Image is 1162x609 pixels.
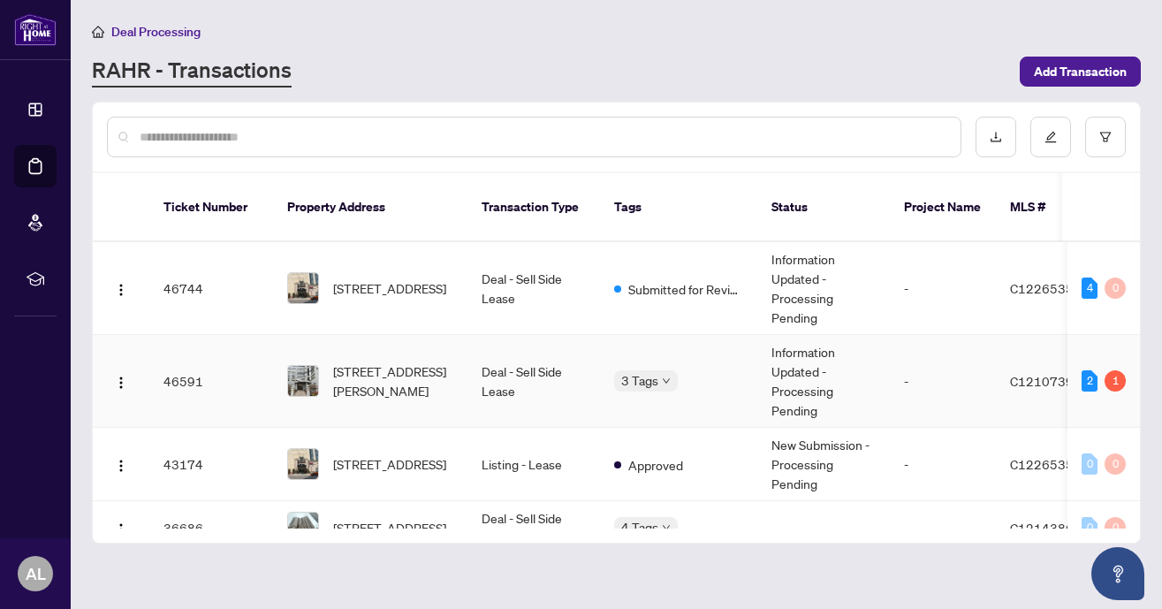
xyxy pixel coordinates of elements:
th: Project Name [890,173,996,242]
div: 1 [1105,370,1126,392]
span: Deal Processing [111,24,201,40]
span: Submitted for Review [646,418,763,438]
button: Open asap [1091,547,1144,600]
img: thumbnail-img [288,513,318,543]
div: 0 [1105,278,1126,299]
td: 36686 [149,501,273,555]
td: Deal - Sell Side Lease [467,242,600,335]
td: New Submission - Processing Pending [757,428,890,501]
span: C12265359 [1010,280,1082,296]
span: C12265359 [1010,456,1082,472]
img: Logo [114,459,128,473]
a: RAHR - Transactions [92,56,292,88]
span: edit [1044,131,1057,143]
button: Logo [107,450,135,478]
td: - [890,428,996,501]
span: [STREET_ADDRESS][PERSON_NAME] [333,362,453,400]
td: Deal - Sell Side Lease [467,335,600,428]
span: C12143868 [1010,520,1082,536]
button: Logo [107,367,135,395]
img: thumbnail-img [288,366,318,396]
td: 46744 [149,242,273,335]
span: Approved [628,455,683,475]
span: [STREET_ADDRESS] [333,278,446,298]
td: Deal - Sell Side Lease [467,501,600,555]
span: Received Confirmation of Closing [646,361,778,380]
img: logo [14,13,57,46]
th: Tags [600,173,757,242]
span: filter [1099,131,1112,143]
button: Logo [107,274,135,302]
span: AL [26,561,46,586]
span: Add Transaction [1034,57,1127,86]
th: Property Address [273,173,467,242]
img: Logo [114,522,128,537]
span: down [662,523,671,532]
th: MLS # [996,173,1102,242]
td: - [757,501,890,555]
td: Listing - Lease [467,428,600,501]
button: download [976,117,1016,157]
th: Status [757,173,890,242]
img: thumbnail-img [288,273,318,303]
span: Requires Additional Docs [646,390,778,409]
div: 0 [1105,517,1126,538]
span: home [92,26,104,38]
th: Transaction Type [467,173,600,242]
th: Ticket Number [149,173,273,242]
td: Information Updated - Processing Pending [757,335,890,428]
button: Logo [107,514,135,542]
img: thumbnail-img [288,449,318,479]
td: - [890,335,996,428]
span: C12107390 [1010,373,1082,389]
div: 0 [1105,453,1126,475]
td: Information Updated - Processing Pending [757,242,890,335]
span: download [990,131,1002,143]
td: - [890,242,996,335]
img: Logo [114,283,128,297]
button: filter [1085,117,1126,157]
td: 46591 [149,335,273,428]
span: [STREET_ADDRESS] [333,454,446,474]
button: edit [1030,117,1071,157]
span: [STREET_ADDRESS] [333,518,446,537]
div: 4 [1082,278,1097,299]
div: 0 [1082,453,1097,475]
td: - [890,501,996,555]
div: 2 [1082,370,1097,392]
button: Add Transaction [1020,57,1141,87]
td: 43174 [149,428,273,501]
span: Submitted for Review [628,279,743,299]
div: 0 [1082,517,1097,538]
span: 4 Tags [621,517,658,537]
img: Logo [114,376,128,390]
